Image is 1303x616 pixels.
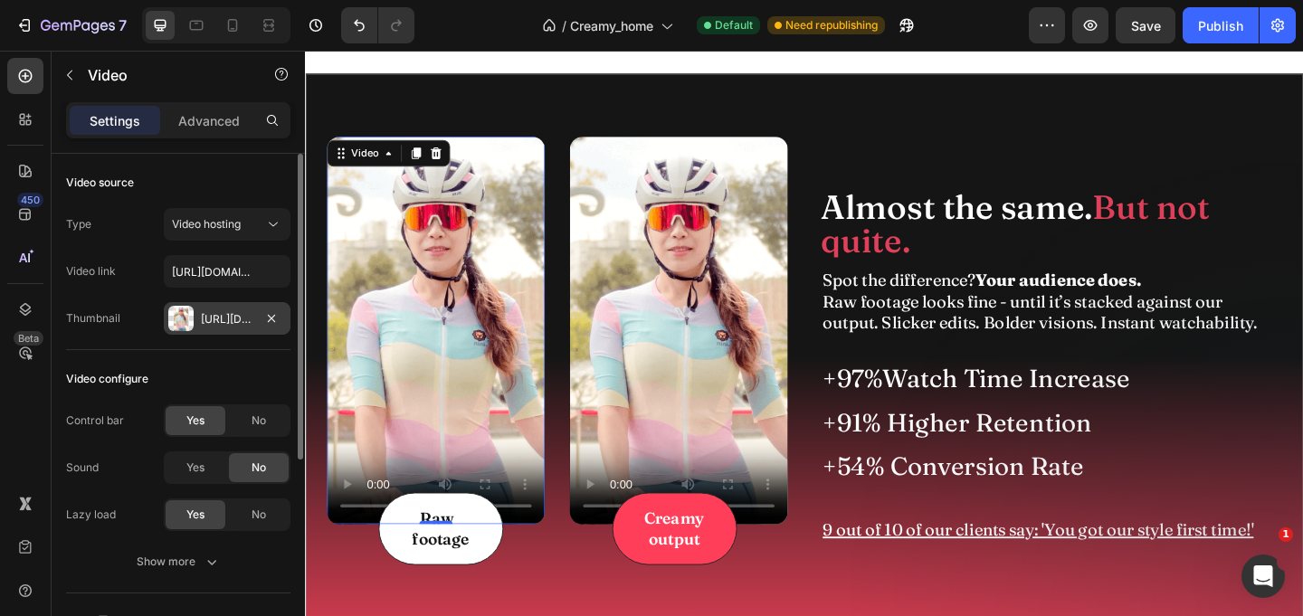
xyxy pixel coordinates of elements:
[570,16,653,35] span: Creamy_home
[252,412,266,429] span: No
[90,111,140,130] p: Settings
[164,208,290,241] button: Video hosting
[305,51,1303,616] iframe: Design area
[561,147,856,192] span: Almost the same.
[561,384,1062,423] h2: Higher Retention
[1279,527,1293,542] span: 1
[7,7,135,43] button: 7
[1241,554,1285,598] iframe: Intercom live chat
[66,460,99,476] div: Sound
[66,310,120,327] div: Thumbnail
[563,435,847,469] span: +54% Conversion Rate
[1183,7,1259,43] button: Publish
[252,460,266,476] span: No
[341,7,414,43] div: Undo/Redo
[66,545,290,578] button: Show more
[785,17,878,33] span: Need republishing
[1131,18,1161,33] span: Save
[252,507,266,523] span: No
[186,412,204,429] span: Yes
[66,175,134,191] div: Video source
[137,553,221,571] div: Show more
[88,64,242,86] p: Video
[563,387,626,421] span: +91%
[172,217,241,231] span: Video hosting
[562,16,566,35] span: /
[563,237,1060,261] p: Spot the difference?
[715,17,753,33] span: Default
[119,14,127,36] p: 7
[729,237,909,260] strong: Your audience does.
[66,263,116,280] div: Video link
[1198,16,1243,35] div: Publish
[66,216,91,232] div: Type
[186,507,204,523] span: Yes
[561,336,1062,375] h2: Watch Time Increase
[164,255,290,288] input: Insert video url here
[17,193,43,207] div: 450
[186,460,204,476] span: Yes
[563,261,1060,308] p: Raw footage looks fine - until it’s stacked against our output. Slicker edits. Bolder visions. In...
[351,498,452,542] p: Creamy output
[1116,7,1175,43] button: Save
[66,371,148,387] div: Video configure
[14,331,43,346] div: Beta
[66,507,116,523] div: Lazy load
[561,147,984,228] span: But not quite.
[563,339,628,373] span: +97%
[178,111,240,130] p: Advanced
[66,412,124,429] div: Control bar
[201,311,253,327] div: [URL][DOMAIN_NAME]
[563,509,1032,532] u: 9 out of 10 of our clients say: 'You got our style first time!'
